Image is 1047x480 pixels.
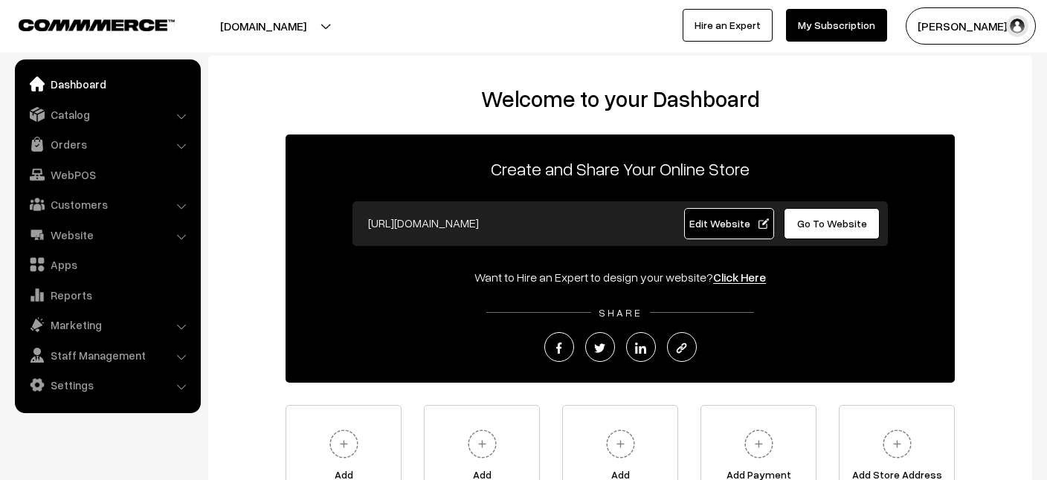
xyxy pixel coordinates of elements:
div: Want to Hire an Expert to design your website? [286,268,955,286]
a: Hire an Expert [683,9,773,42]
h2: Welcome to your Dashboard [223,85,1017,112]
a: Reports [19,282,196,308]
a: WebPOS [19,161,196,188]
a: Edit Website [684,208,775,239]
a: Apps [19,251,196,278]
a: Website [19,221,196,248]
a: Dashboard [19,71,196,97]
a: Orders [19,131,196,158]
span: Go To Website [797,217,867,230]
p: Create and Share Your Online Store [286,155,955,182]
img: plus.svg [738,424,779,464]
span: Edit Website [689,217,769,230]
a: Customers [19,191,196,218]
a: Staff Management [19,342,196,369]
img: plus.svg [462,424,503,464]
a: Marketing [19,311,196,338]
img: plus.svg [877,424,918,464]
a: Settings [19,372,196,398]
button: [DOMAIN_NAME] [168,7,358,45]
a: COMMMERCE [19,15,149,33]
img: user [1006,15,1028,37]
a: Go To Website [784,208,880,239]
a: Catalog [19,101,196,128]
a: Click Here [713,270,766,285]
img: plus.svg [323,424,364,464]
button: [PERSON_NAME] S… [906,7,1036,45]
img: plus.svg [600,424,641,464]
span: SHARE [591,306,650,319]
a: My Subscription [786,9,887,42]
img: COMMMERCE [19,19,175,30]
